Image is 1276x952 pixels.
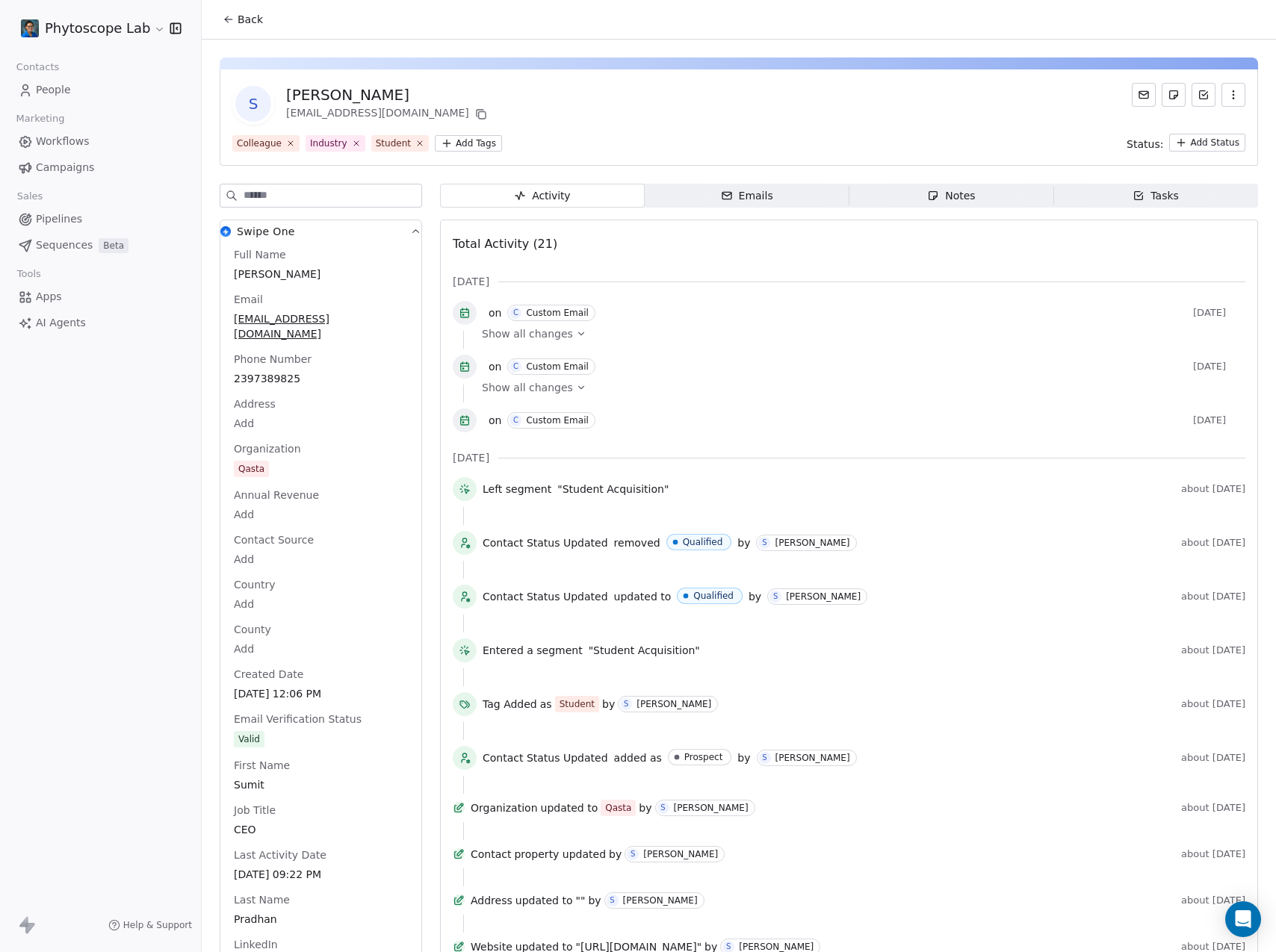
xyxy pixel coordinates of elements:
[36,237,93,253] span: Sequences
[453,237,557,251] span: Total Activity (21)
[471,847,511,862] span: Contact
[231,577,279,592] span: Country
[237,224,295,239] span: Swipe One
[683,537,723,547] div: Qualified
[541,800,598,815] span: updated to
[614,535,660,550] span: removed
[231,758,293,773] span: First Name
[637,699,711,709] div: [PERSON_NAME]
[1181,483,1245,495] span: about [DATE]
[739,942,814,952] div: [PERSON_NAME]
[762,537,766,549] div: S
[234,822,408,837] span: CEO
[624,698,628,710] div: S
[737,535,750,550] span: by
[1225,901,1261,937] div: Open Intercom Messenger
[286,84,490,105] div: [PERSON_NAME]
[238,732,260,747] div: Valid
[1181,895,1245,906] span: about [DATE]
[12,207,189,231] a: Pipelines
[749,589,761,604] span: by
[515,893,573,908] span: updated to
[234,416,408,431] span: Add
[643,849,718,859] div: [PERSON_NAME]
[234,311,408,341] span: [EMAIL_ADDRESS][DOMAIN_NAME]
[214,6,272,33] button: Back
[471,893,512,908] span: Address
[231,532,317,547] span: Contact Source
[602,697,615,712] span: by
[482,326,1235,341] a: Show all changes
[526,308,588,318] div: Custom Email
[614,750,662,765] span: added as
[453,450,489,465] span: [DATE]
[12,129,189,154] a: Workflows
[231,396,279,411] span: Address
[12,311,189,335] a: AI Agents
[310,137,347,150] div: Industry
[10,263,47,285] span: Tools
[18,16,159,41] button: Phytoscope Lab
[235,86,271,122] span: S
[762,752,766,764] div: S
[234,912,408,927] span: Pradhan
[1181,591,1245,603] span: about [DATE]
[10,185,49,208] span: Sales
[12,284,189,309] a: Apps
[220,220,421,247] button: Swipe OneSwipe One
[453,274,489,289] span: [DATE]
[773,591,778,603] div: S
[513,307,518,319] div: C
[639,800,651,815] span: by
[435,135,502,152] button: Add Tags
[482,380,573,395] span: Show all changes
[1193,307,1245,319] span: [DATE]
[1127,137,1163,152] span: Status:
[610,895,614,906] div: S
[489,413,501,428] span: on
[376,137,411,150] div: Student
[234,867,408,882] span: [DATE] 09:22 PM
[231,712,365,727] span: Email Verification Status
[231,892,293,907] span: Last Name
[560,697,595,711] div: Student
[576,893,586,908] span: ""
[231,488,322,503] span: Annual Revenue
[483,697,537,712] span: Tag Added
[123,919,192,931] span: Help & Support
[108,919,192,931] a: Help & Support
[482,380,1235,395] a: Show all changes
[45,19,150,38] span: Phytoscope Lab
[1133,188,1179,204] div: Tasks
[614,589,672,604] span: updated to
[482,326,573,341] span: Show all changes
[540,697,552,712] span: as
[631,848,635,860] div: S
[483,535,608,550] span: Contact Status Updated
[36,134,90,149] span: Workflows
[1181,848,1245,860] span: about [DATE]
[231,667,306,682] span: Created Date
[737,750,750,765] span: by
[231,803,279,818] span: Job Title
[36,289,62,305] span: Apps
[234,371,408,386] span: 2397389825
[231,247,289,262] span: Full Name
[660,802,665,814] div: S
[514,847,606,862] span: property updated
[483,482,551,497] span: Left segment
[234,686,408,701] span: [DATE] 12:06 PM
[513,361,518,373] div: C
[238,12,263,27] span: Back
[721,188,773,204] div: Emails
[674,803,749,813] div: [PERSON_NAME]
[513,414,518,426] div: C
[526,415,588,426] div: Custom Email
[10,56,66,78] span: Contacts
[1169,134,1245,152] button: Add Status
[483,750,608,765] span: Contact Status Updated
[237,137,282,150] div: Colleague
[693,591,734,601] div: Qualified
[12,155,189,180] a: Campaigns
[231,622,274,637] span: County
